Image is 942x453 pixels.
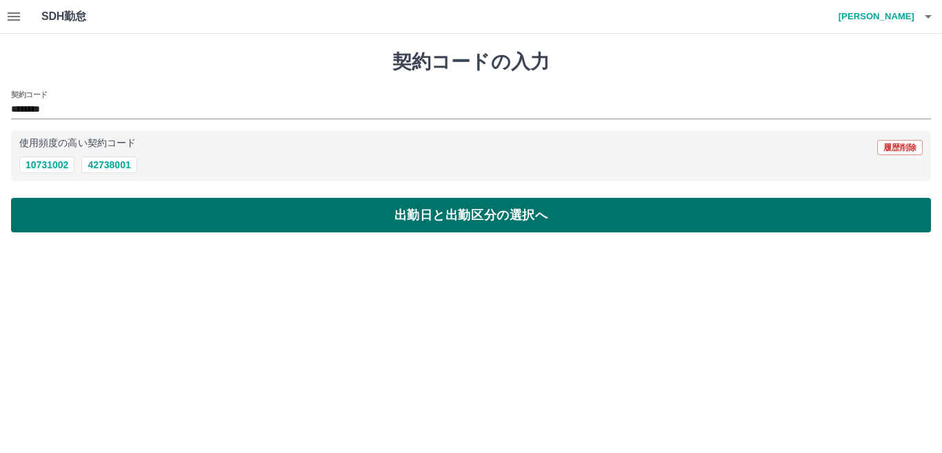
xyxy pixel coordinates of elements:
h1: 契約コードの入力 [11,50,931,74]
button: 10731002 [19,157,74,173]
h2: 契約コード [11,89,48,100]
p: 使用頻度の高い契約コード [19,139,136,148]
button: 42738001 [81,157,137,173]
button: 出勤日と出勤区分の選択へ [11,198,931,232]
button: 履歴削除 [877,140,923,155]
